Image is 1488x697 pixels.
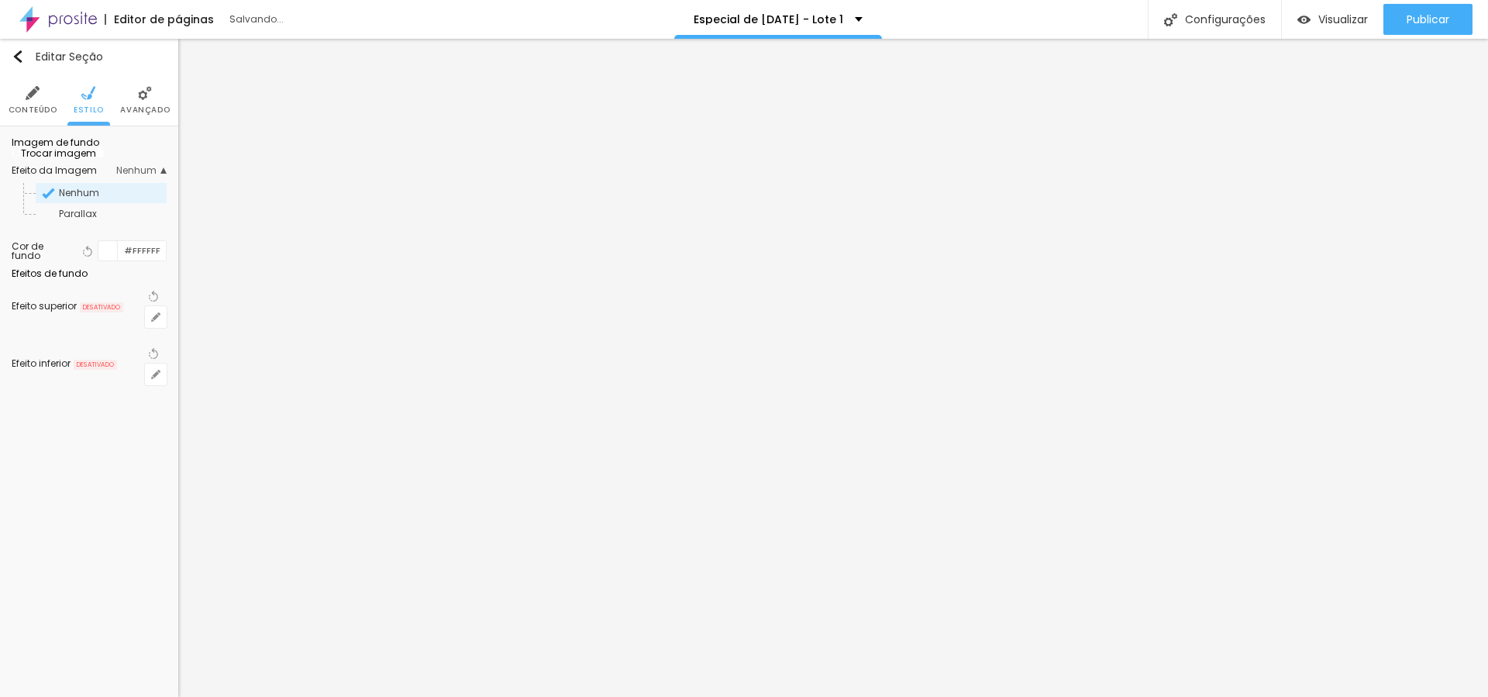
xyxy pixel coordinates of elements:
div: Efeito inferior [12,359,71,368]
button: Visualizar [1282,4,1383,35]
img: Icone [12,50,24,63]
span: DESATIVADO [80,302,123,313]
span: Publicar [1407,13,1449,26]
div: Efeito da Imagem [12,166,116,175]
img: Icone [96,147,105,157]
div: Efeito superior [12,302,77,311]
p: Especial de [DATE] - Lote 1 [694,14,843,25]
img: Icone [12,147,21,157]
span: Nenhum [116,166,167,175]
img: Icone [81,86,95,100]
div: Cor de fundo [12,242,73,261]
div: Editor de páginas [105,14,214,25]
div: Imagem de fundo [12,138,167,147]
img: Icone [138,86,152,100]
span: Nenhum [59,186,99,199]
span: Conteúdo [9,106,57,114]
img: Icone [1164,13,1177,26]
iframe: Editor [178,39,1488,697]
div: Editar Seção [12,50,103,63]
img: Icone [26,86,40,100]
span: Avançado [120,106,170,114]
span: Trocar imagem [12,147,96,160]
button: Publicar [1383,4,1472,35]
span: Parallax [59,207,97,220]
img: Icone [42,187,55,200]
span: DESATIVADO [74,360,117,371]
div: Efeitos de fundo [12,269,167,278]
img: view-1.svg [1297,13,1311,26]
span: Estilo [74,106,104,114]
span: Visualizar [1318,13,1368,26]
div: Salvando... [229,15,408,24]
